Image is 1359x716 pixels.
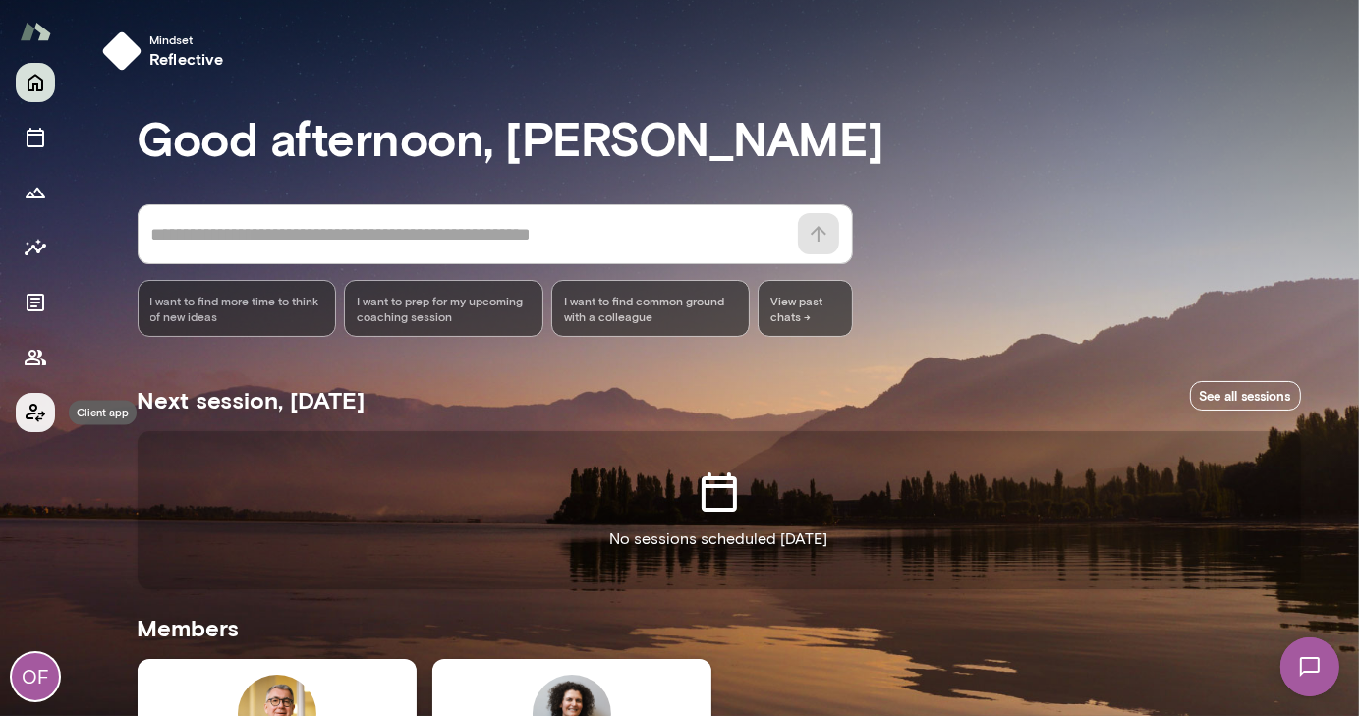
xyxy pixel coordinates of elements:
button: Mindsetreflective [94,24,240,79]
div: Client app [69,401,137,425]
p: No sessions scheduled [DATE] [610,527,828,551]
h5: Members [138,612,1301,643]
button: Client app [16,393,55,432]
h6: reflective [149,47,224,71]
div: I want to find common ground with a colleague [551,280,751,337]
button: Documents [16,283,55,322]
button: Sessions [16,118,55,157]
img: Mento [20,13,51,50]
span: I want to find more time to think of new ideas [150,293,324,324]
a: See all sessions [1190,381,1301,412]
span: I want to find common ground with a colleague [564,293,738,324]
span: View past chats -> [758,280,852,337]
span: I want to prep for my upcoming coaching session [357,293,531,324]
h5: Next session, [DATE] [138,384,366,415]
div: OF [12,653,59,700]
button: Members [16,338,55,377]
span: Mindset [149,31,224,47]
button: Home [16,63,55,102]
button: Growth Plan [16,173,55,212]
div: I want to find more time to think of new ideas [138,280,337,337]
h3: Good afternoon, [PERSON_NAME] [138,110,1301,165]
div: I want to prep for my upcoming coaching session [344,280,543,337]
button: Insights [16,228,55,267]
img: mindset [102,31,142,71]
